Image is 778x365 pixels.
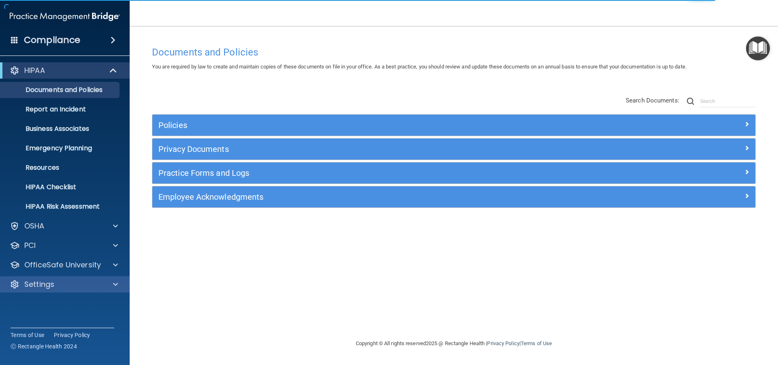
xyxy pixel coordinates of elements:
[152,64,686,70] span: You are required by law to create and maintain copies of these documents on file in your office. ...
[158,119,749,132] a: Policies
[158,169,598,177] h5: Practice Forms and Logs
[687,98,694,105] img: ic-search.3b580494.png
[24,280,54,289] p: Settings
[746,36,770,60] button: Open Resource Center
[10,241,118,250] a: PCI
[487,340,519,346] a: Privacy Policy
[10,9,120,25] img: PMB logo
[10,66,118,75] a: HIPAA
[10,221,118,231] a: OSHA
[24,34,80,46] h4: Compliance
[5,125,116,133] p: Business Associates
[5,203,116,211] p: HIPAA Risk Assessment
[5,105,116,113] p: Report an Incident
[11,342,77,350] span: Ⓒ Rectangle Health 2024
[158,190,749,203] a: Employee Acknowledgments
[158,145,598,154] h5: Privacy Documents
[24,241,36,250] p: PCI
[5,183,116,191] p: HIPAA Checklist
[306,331,602,356] div: Copyright © All rights reserved 2025 @ Rectangle Health | |
[521,340,552,346] a: Terms of Use
[152,47,756,58] h4: Documents and Policies
[11,331,44,339] a: Terms of Use
[158,192,598,201] h5: Employee Acknowledgments
[24,66,45,75] p: HIPAA
[5,164,116,172] p: Resources
[5,86,116,94] p: Documents and Policies
[700,95,756,107] input: Search
[158,166,749,179] a: Practice Forms and Logs
[158,121,598,130] h5: Policies
[24,221,45,231] p: OSHA
[10,260,118,270] a: OfficeSafe University
[5,144,116,152] p: Emergency Planning
[158,143,749,156] a: Privacy Documents
[10,280,118,289] a: Settings
[626,97,680,104] span: Search Documents:
[24,260,101,270] p: OfficeSafe University
[54,331,90,339] a: Privacy Policy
